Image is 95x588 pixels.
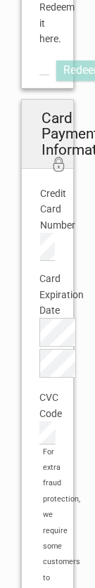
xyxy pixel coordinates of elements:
[51,158,66,174] i: 256bit encryption
[22,100,73,169] h2: Card Payment Information
[40,186,55,233] label: Credit Card Number
[39,390,56,421] label: CVC Code
[39,271,56,318] label: Card Expiration Date
[59,22,76,39] button: Open LiveChat chat widget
